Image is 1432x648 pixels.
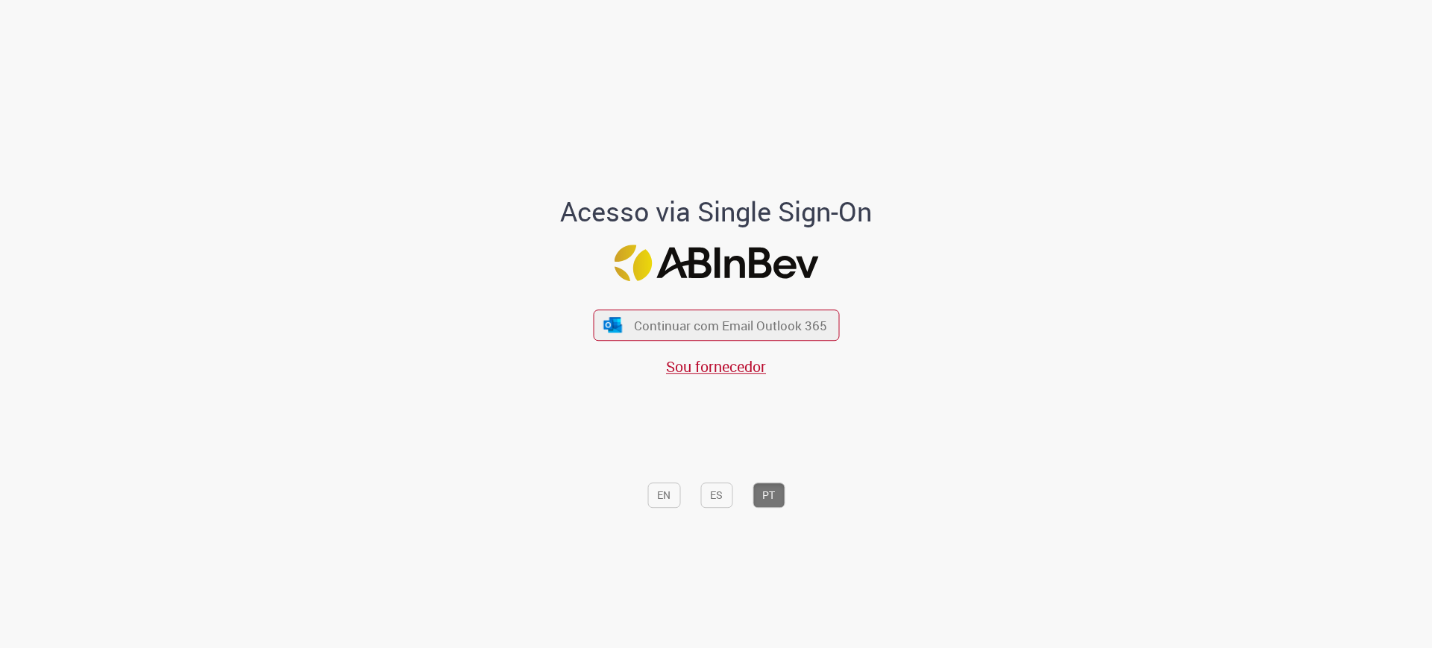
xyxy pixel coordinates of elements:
button: ícone Azure/Microsoft 360 Continuar com Email Outlook 365 [593,310,839,341]
span: Continuar com Email Outlook 365 [634,317,827,334]
button: ES [700,482,732,508]
h1: Acesso via Single Sign-On [509,198,923,227]
img: ícone Azure/Microsoft 360 [603,317,624,333]
img: Logo ABInBev [614,245,818,281]
button: EN [647,482,680,508]
a: Sou fornecedor [666,356,766,377]
button: PT [753,482,785,508]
